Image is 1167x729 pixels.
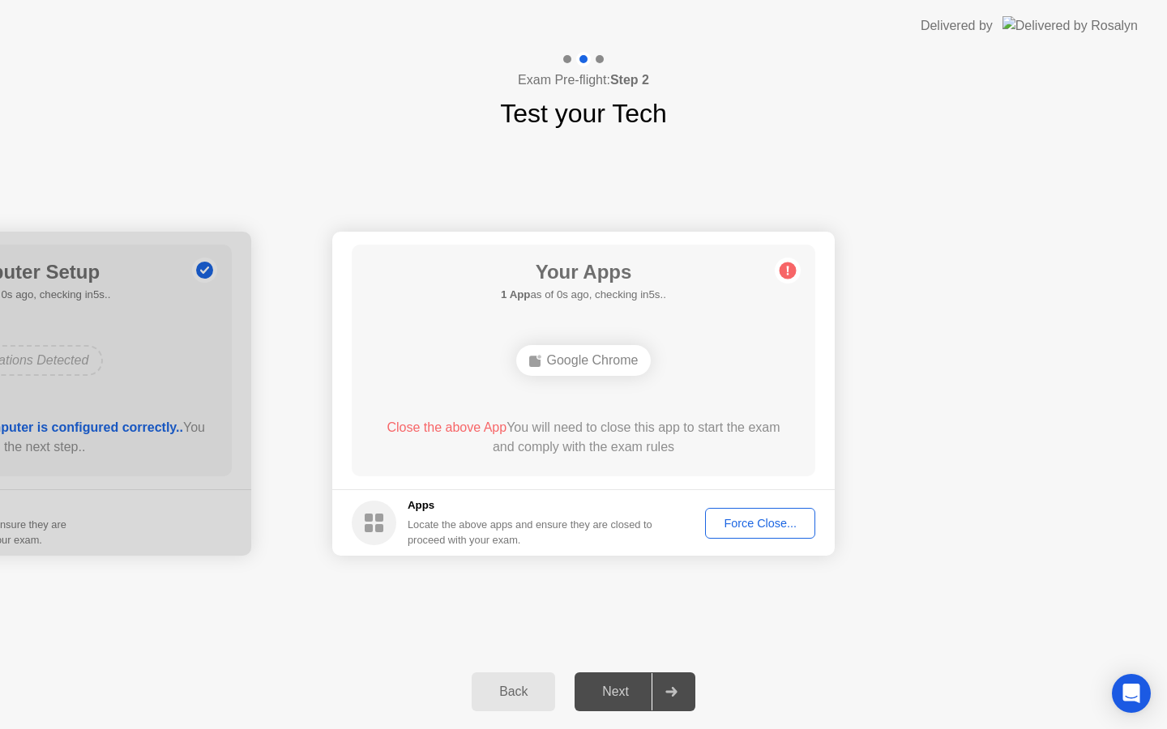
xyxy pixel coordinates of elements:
[477,684,550,699] div: Back
[705,508,815,539] button: Force Close...
[501,287,666,303] h5: as of 0s ago, checking in5s..
[516,345,652,376] div: Google Chrome
[1002,16,1138,35] img: Delivered by Rosalyn
[575,672,695,711] button: Next
[501,288,530,301] b: 1 App
[375,418,793,457] div: You will need to close this app to start the exam and comply with the exam rules
[1112,674,1151,713] div: Open Intercom Messenger
[472,672,555,711] button: Back
[921,16,993,36] div: Delivered by
[579,684,652,699] div: Next
[408,497,653,514] h5: Apps
[500,94,667,133] h1: Test your Tech
[711,517,810,530] div: Force Close...
[518,70,649,90] h4: Exam Pre-flight:
[610,73,649,87] b: Step 2
[408,517,653,548] div: Locate the above apps and ensure they are closed to proceed with your exam.
[501,258,666,287] h1: Your Apps
[387,420,507,434] span: Close the above App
